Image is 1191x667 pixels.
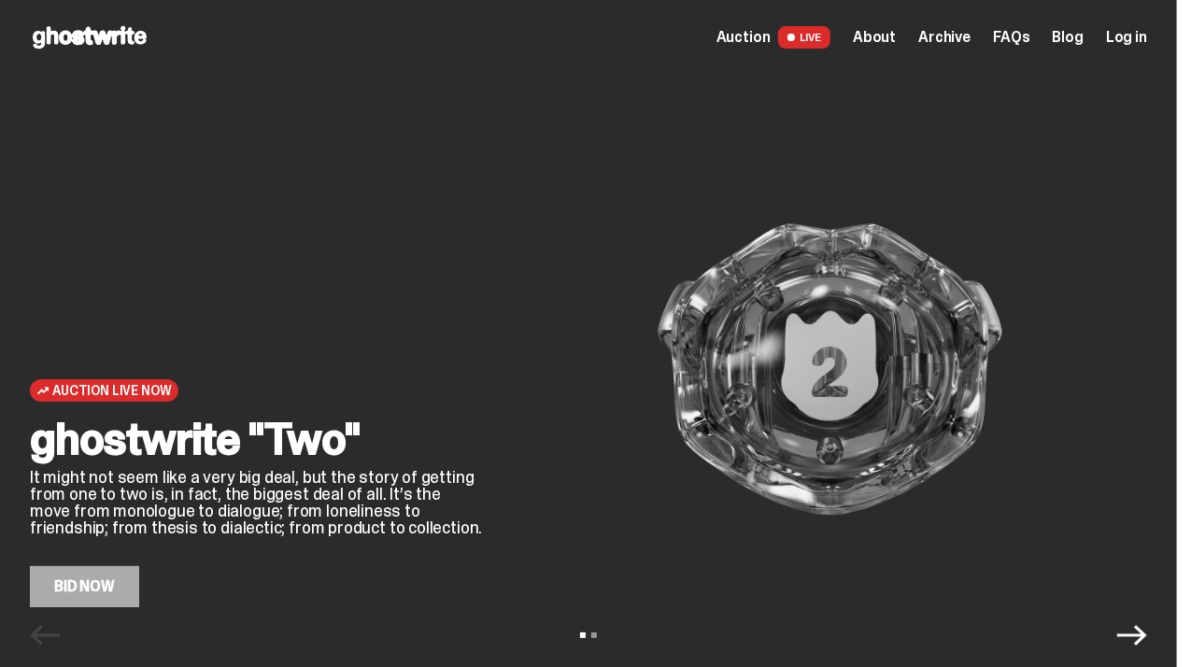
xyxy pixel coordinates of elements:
p: It might not seem like a very big deal, but the story of getting from one to two is, in fact, the... [30,469,483,536]
img: ghostwrite "Two" [513,132,1147,607]
button: View slide 1 [580,632,586,638]
h2: ghostwrite "Two" [30,417,483,461]
span: Auction [716,30,771,45]
button: View slide 2 [591,632,597,638]
a: FAQs [993,30,1029,45]
a: Auction LIVE [716,26,830,49]
a: Log in [1106,30,1147,45]
a: Bid Now [30,566,139,607]
a: About [853,30,896,45]
a: Blog [1053,30,1084,45]
span: LIVE [778,26,831,49]
span: Auction Live Now [52,383,171,398]
a: Archive [918,30,971,45]
button: Next [1117,620,1147,650]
